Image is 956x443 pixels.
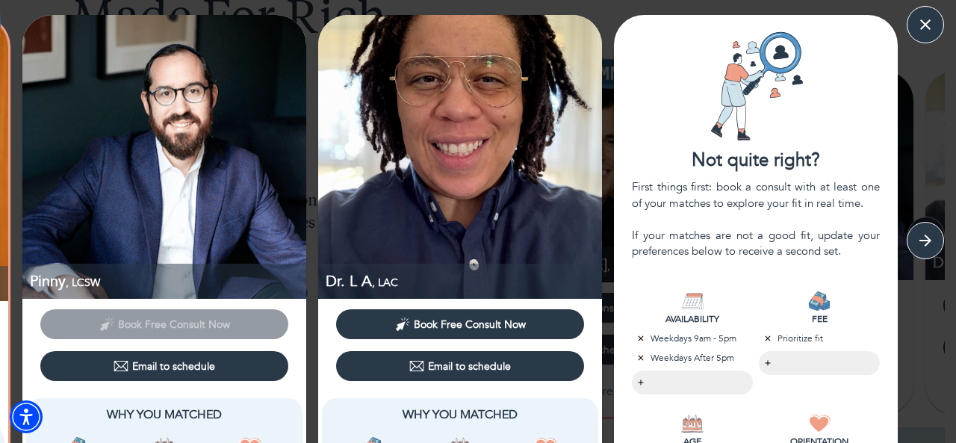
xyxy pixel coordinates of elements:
[10,400,43,433] div: Accessibility Menu
[632,332,753,345] p: Weekdays 9am - 5pm
[632,179,880,259] div: First things first: book a consult with at least one of your matches to explore your fit in real ...
[759,312,880,326] p: FEE
[40,316,288,330] span: This provider has not yet shared their calendar link. Please email the provider to schedule
[66,276,100,290] span: , LCSW
[30,271,306,291] p: LCSW
[759,332,880,345] p: Prioritize fit
[632,312,753,326] p: AVAILABILITY
[326,271,602,291] p: LAC
[318,15,602,299] img: Dr. L A McCrae profile
[114,359,215,374] div: Email to schedule
[614,148,898,173] div: Not quite right?
[700,30,812,142] img: Card icon
[372,276,398,290] span: , LAC
[22,15,306,299] img: Pinny Farkas profile
[808,290,831,312] img: FEE
[334,406,586,424] p: Why You Matched
[808,412,831,435] img: ORIENTATION
[336,351,584,381] button: Email to schedule
[38,406,291,424] p: Why You Matched
[414,317,526,332] span: Book Free Consult Now
[632,351,753,365] p: Weekdays After 5pm
[681,290,704,312] img: AVAILABILITY
[40,351,288,381] button: Email to schedule
[409,359,511,374] div: Email to schedule
[681,412,704,435] img: AGE
[336,309,584,339] button: Book Free Consult Now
